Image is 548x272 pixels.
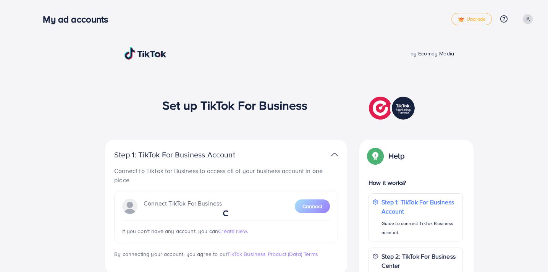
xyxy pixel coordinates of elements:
[369,95,417,121] img: TikTok partner
[411,50,454,57] span: by Ecomdy Media
[114,150,259,159] p: Step 1: TikTok For Business Account
[162,98,308,112] h1: Set up TikTok For Business
[388,151,404,160] p: Help
[381,198,459,216] p: Step 1: TikTok For Business Account
[458,17,464,22] img: tick
[369,149,382,163] img: Popup guide
[124,47,167,60] img: TikTok
[43,14,114,25] h3: My ad accounts
[381,252,459,270] p: Step 2: TikTok For Business Center
[381,219,459,237] p: Guide to connect TikTok Business account
[451,13,492,25] a: tickUpgrade
[331,149,338,160] img: TikTok partner
[369,178,463,187] p: How it works?
[458,16,485,22] span: Upgrade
